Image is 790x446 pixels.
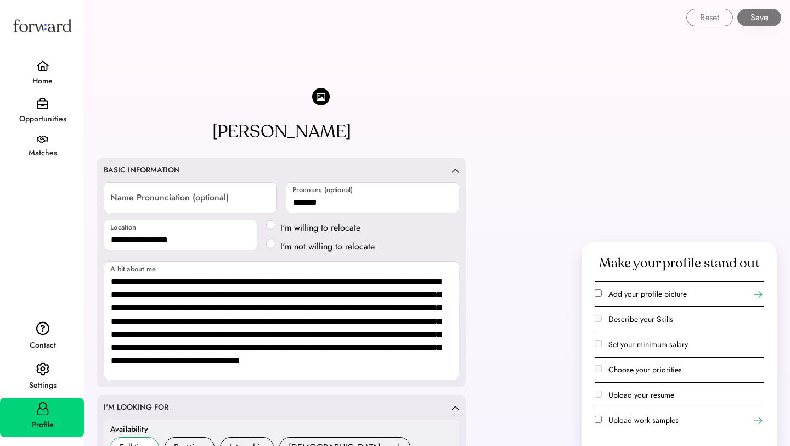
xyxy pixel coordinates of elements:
img: yH5BAEAAAAALAAAAAABAAEAAAIBRAA7 [233,13,330,105]
div: Contact [1,339,84,352]
button: Reset [686,9,733,26]
label: I'm not willing to relocate [277,240,378,253]
img: settings.svg [36,362,49,376]
img: briefcase.svg [37,98,48,109]
div: Availability [110,424,148,435]
img: Forward logo [11,9,74,42]
button: Save [737,9,781,26]
label: Set your minimum salary [608,339,688,350]
img: handshake.svg [37,136,48,143]
img: home.svg [36,60,49,71]
div: [PERSON_NAME] [212,119,351,145]
div: Make your profile stand out [599,255,760,272]
label: I'm willing to relocate [277,221,378,235]
label: Upload your resume [608,389,674,400]
label: Add your profile picture [608,288,687,299]
div: Settings [1,379,84,392]
img: contact.svg [36,321,49,336]
label: Upload work samples [608,415,679,426]
div: Opportunities [1,113,84,126]
div: Home [1,75,84,88]
img: caret-up.svg [452,405,459,410]
div: Matches [1,147,84,160]
label: Describe your Skills [608,314,673,325]
img: caret-up.svg [452,168,459,173]
div: Profile [1,419,84,432]
label: Choose your priorities [608,364,682,375]
div: BASIC INFORMATION [104,165,180,176]
div: I'M LOOKING FOR [104,402,168,413]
